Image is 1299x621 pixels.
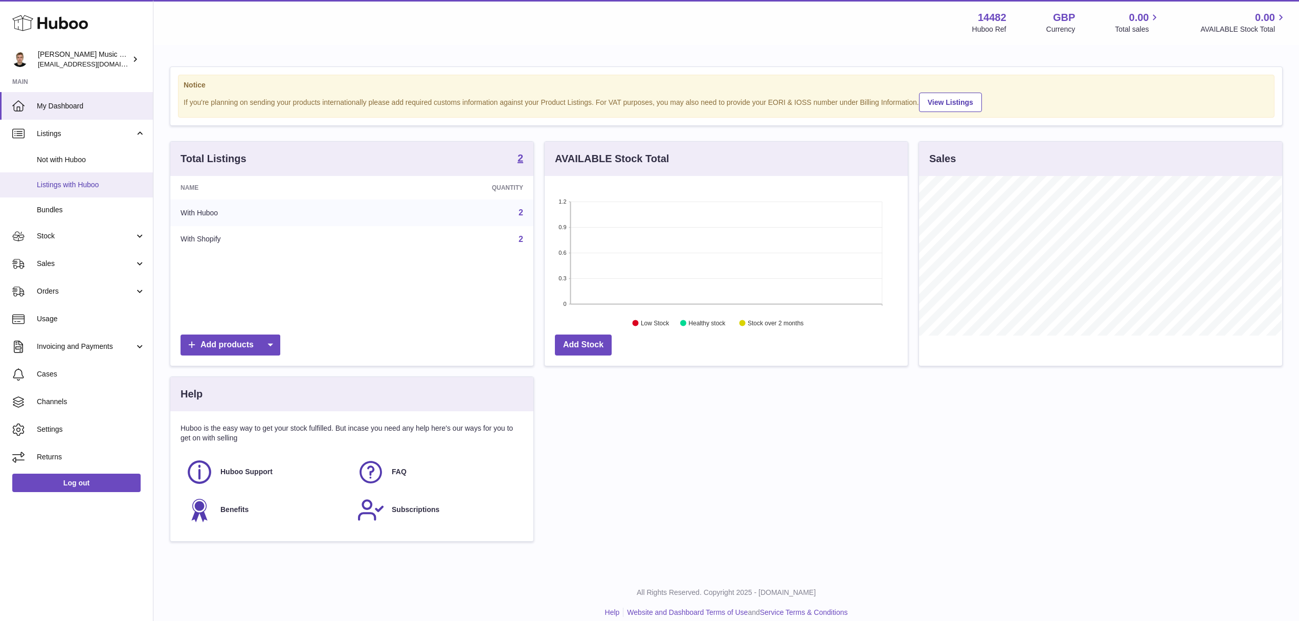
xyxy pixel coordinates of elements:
[37,397,145,407] span: Channels
[37,205,145,215] span: Bundles
[37,425,145,434] span: Settings
[555,335,612,356] a: Add Stock
[519,235,523,243] a: 2
[1046,25,1076,34] div: Currency
[605,608,620,616] a: Help
[37,314,145,324] span: Usage
[1255,11,1275,25] span: 0.00
[688,320,726,327] text: Healthy stock
[37,369,145,379] span: Cases
[38,60,150,68] span: [EMAIL_ADDRESS][DOMAIN_NAME]
[929,152,956,166] h3: Sales
[37,129,135,139] span: Listings
[1053,11,1075,25] strong: GBP
[37,342,135,351] span: Invoicing and Payments
[170,199,366,226] td: With Huboo
[37,180,145,190] span: Listings with Huboo
[357,458,518,486] a: FAQ
[37,101,145,111] span: My Dashboard
[1200,11,1287,34] a: 0.00 AVAILABLE Stock Total
[184,91,1269,112] div: If you're planning on sending your products internationally please add required customs informati...
[555,152,669,166] h3: AVAILABLE Stock Total
[357,496,518,524] a: Subscriptions
[12,474,141,492] a: Log out
[220,505,249,515] span: Benefits
[181,335,280,356] a: Add products
[184,80,1269,90] strong: Notice
[972,25,1006,34] div: Huboo Ref
[978,11,1006,25] strong: 14482
[518,153,523,163] strong: 2
[181,424,523,443] p: Huboo is the easy way to get your stock fulfilled. But incase you need any help here's our ways f...
[366,176,533,199] th: Quantity
[1129,11,1149,25] span: 0.00
[558,250,566,256] text: 0.6
[37,452,145,462] span: Returns
[12,52,28,67] img: internalAdmin-14482@internal.huboo.com
[919,93,982,112] a: View Listings
[170,226,366,253] td: With Shopify
[519,208,523,217] a: 2
[748,320,803,327] text: Stock over 2 months
[623,608,847,617] li: and
[518,153,523,165] a: 2
[186,458,347,486] a: Huboo Support
[760,608,848,616] a: Service Terms & Conditions
[38,50,130,69] div: [PERSON_NAME] Music & Media Publishing - FZCO
[1200,25,1287,34] span: AVAILABLE Stock Total
[563,301,566,307] text: 0
[627,608,748,616] a: Website and Dashboard Terms of Use
[170,176,366,199] th: Name
[558,275,566,281] text: 0.3
[37,231,135,241] span: Stock
[37,155,145,165] span: Not with Huboo
[220,467,273,477] span: Huboo Support
[558,198,566,205] text: 1.2
[1115,25,1160,34] span: Total sales
[37,286,135,296] span: Orders
[392,467,407,477] span: FAQ
[181,152,247,166] h3: Total Listings
[186,496,347,524] a: Benefits
[37,259,135,269] span: Sales
[392,505,439,515] span: Subscriptions
[181,387,203,401] h3: Help
[1115,11,1160,34] a: 0.00 Total sales
[558,224,566,230] text: 0.9
[641,320,669,327] text: Low Stock
[162,588,1291,597] p: All Rights Reserved. Copyright 2025 - [DOMAIN_NAME]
